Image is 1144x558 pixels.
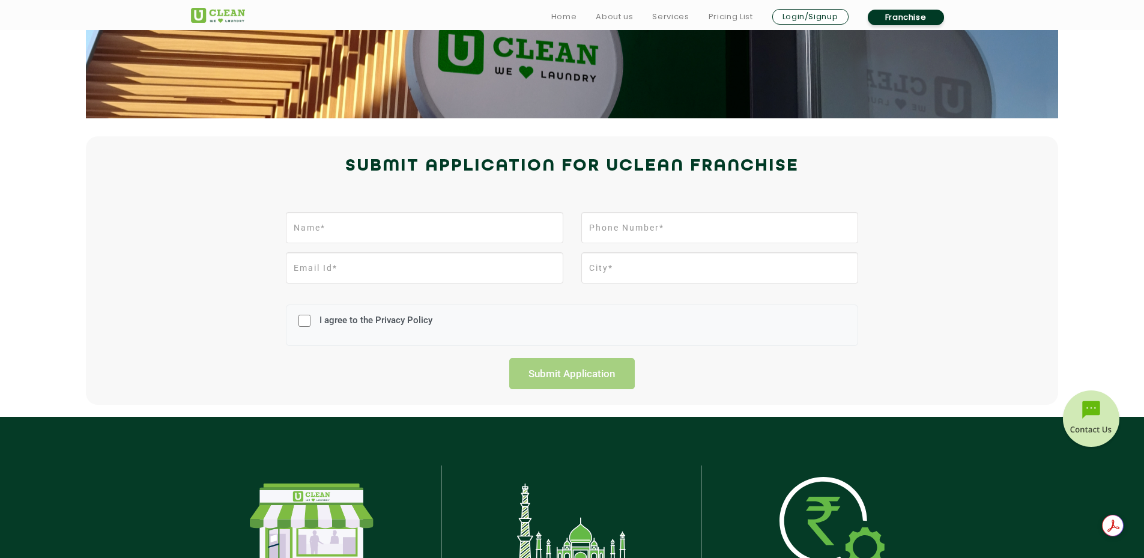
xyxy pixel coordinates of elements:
[286,252,563,284] input: Email Id*
[509,358,635,389] input: Submit Application
[772,9,849,25] a: Login/Signup
[551,10,577,24] a: Home
[191,152,954,181] h2: Submit Application for UCLEAN FRANCHISE
[652,10,689,24] a: Services
[581,212,858,243] input: Phone Number*
[596,10,633,24] a: About us
[709,10,753,24] a: Pricing List
[868,10,944,25] a: Franchise
[581,252,858,284] input: City*
[191,8,245,23] img: UClean Laundry and Dry Cleaning
[1061,390,1121,450] img: contact-btn
[316,315,432,337] label: I agree to the Privacy Policy
[286,212,563,243] input: Name*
